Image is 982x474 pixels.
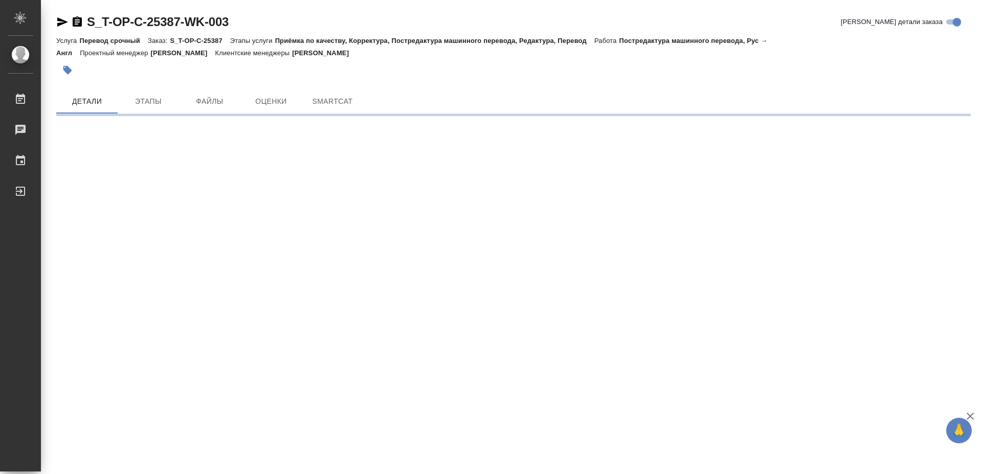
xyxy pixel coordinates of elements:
button: Скопировать ссылку [71,16,83,28]
span: Этапы [124,95,173,108]
span: Детали [62,95,111,108]
p: Работа [594,37,619,44]
span: Оценки [247,95,296,108]
button: Скопировать ссылку для ЯМессенджера [56,16,69,28]
p: Приёмка по качеству, Корректура, Постредактура машинного перевода, Редактура, Перевод [275,37,594,44]
p: Перевод срочный [79,37,148,44]
p: Клиентские менеджеры [215,49,293,57]
p: Заказ: [148,37,170,44]
p: Этапы услуги [230,37,275,44]
span: [PERSON_NAME] детали заказа [841,17,943,27]
a: S_T-OP-C-25387-WK-003 [87,15,229,29]
span: 🙏 [950,420,968,441]
p: Услуга [56,37,79,44]
span: SmartCat [308,95,357,108]
p: S_T-OP-C-25387 [170,37,230,44]
button: 🙏 [946,418,972,443]
span: Файлы [185,95,234,108]
p: [PERSON_NAME] [292,49,356,57]
p: [PERSON_NAME] [151,49,215,57]
button: Добавить тэг [56,59,79,81]
p: Проектный менеджер [80,49,150,57]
